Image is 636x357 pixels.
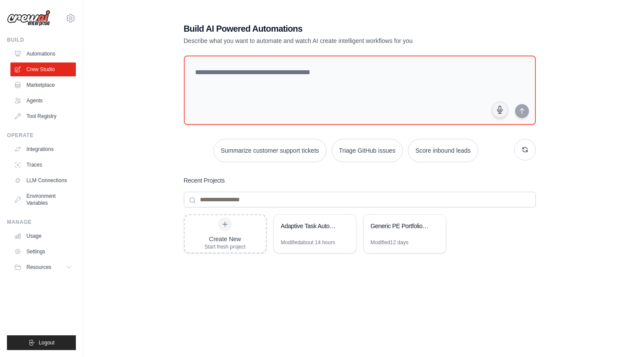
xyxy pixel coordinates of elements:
div: Adaptive Task Automation Agent [281,222,340,230]
p: Describe what you want to automate and watch AI create intelligent workflows for you [184,36,475,45]
a: Settings [10,245,76,259]
button: Summarize customer support tickets [213,139,326,162]
div: Create New [205,235,246,243]
span: Logout [39,339,55,346]
a: Integrations [10,142,76,156]
span: Resources [26,264,51,271]
img: Logo [7,10,50,26]
a: Traces [10,158,76,172]
div: Modified 12 days [371,239,408,246]
button: Resources [10,260,76,274]
div: Operate [7,132,76,139]
button: Get new suggestions [514,139,536,160]
a: Environment Variables [10,189,76,210]
button: Score inbound leads [408,139,478,162]
button: Logout [7,335,76,350]
div: Build [7,36,76,43]
h3: Recent Projects [184,176,225,185]
div: Modified about 14 hours [281,239,335,246]
a: Crew Studio [10,62,76,76]
div: Start fresh project [205,243,246,250]
div: Generic PE Portfolio Scraper & AI Readiness Analyzer [371,222,430,230]
a: Marketplace [10,78,76,92]
a: Agents [10,94,76,108]
button: Click to speak your automation idea [492,102,508,118]
h1: Build AI Powered Automations [184,23,475,35]
a: Automations [10,47,76,61]
div: Manage [7,219,76,226]
a: Usage [10,229,76,243]
a: LLM Connections [10,174,76,187]
button: Triage GitHub issues [332,139,403,162]
a: Tool Registry [10,109,76,123]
